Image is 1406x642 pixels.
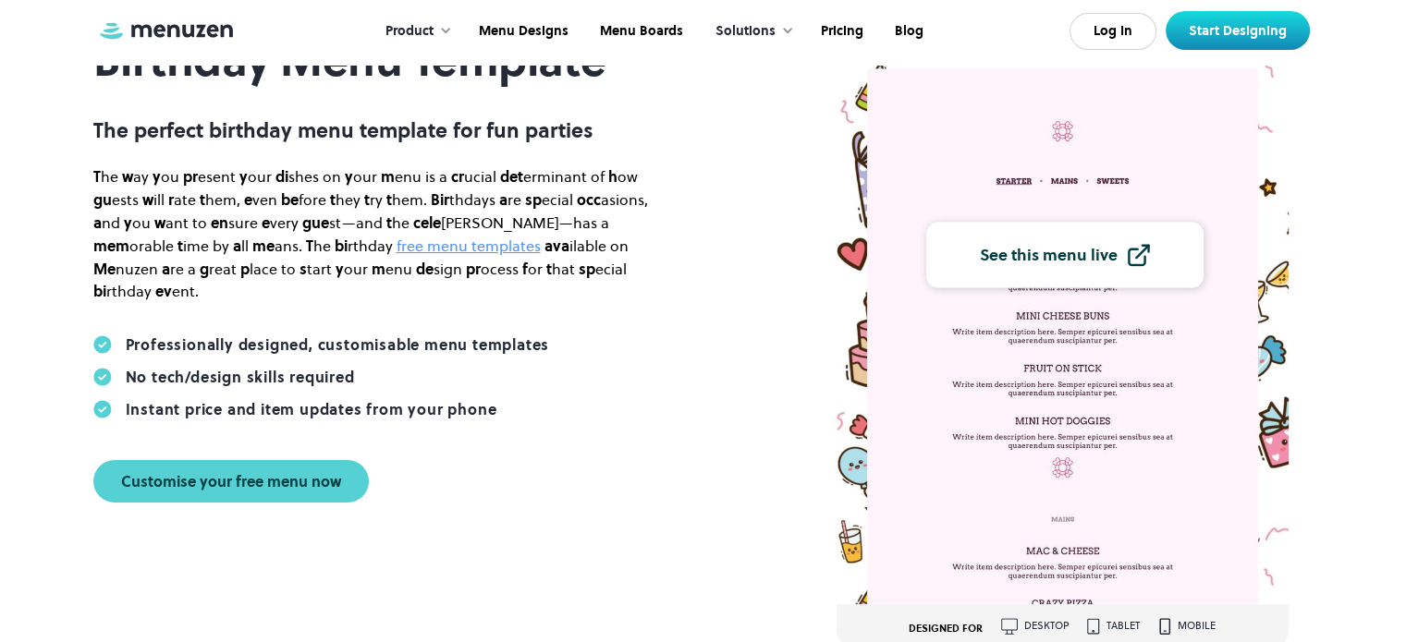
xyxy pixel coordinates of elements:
span: pa [525,116,550,144]
span: ow [608,166,638,187]
h1: Birthday Menu Template [93,35,648,86]
span: bi [93,281,106,301]
span: ate [168,189,196,210]
span: t [177,236,183,256]
span: on is a of to a by [93,166,648,255]
span: ven [244,189,277,210]
span: orable [93,236,174,256]
span: w [142,189,153,210]
span: gue [302,212,329,233]
span: a [93,212,102,233]
span: a [162,259,170,279]
span: ilable [544,236,606,256]
span: or [453,116,481,144]
span: ev [155,281,172,301]
span: he [93,116,128,144]
span: on a to [93,236,629,302]
span: mem [93,236,129,256]
span: hem, [200,189,240,210]
span: f [453,116,460,144]
span: hem. [386,189,427,210]
a: Start Designing [1166,11,1310,50]
span: esent [183,166,236,187]
span: y [336,259,344,279]
span: m [381,166,395,187]
span: be [281,189,299,210]
span: ime [177,236,209,256]
span: me [252,236,275,256]
span: bi [335,236,348,256]
span: p [240,259,250,279]
a: Blog [877,3,937,60]
div: Product [385,21,434,42]
span: nd [93,212,120,233]
div: mobile [1178,621,1216,631]
span: thdays [431,189,495,210]
span: h [608,166,617,187]
span: t [386,212,392,233]
a: Customise your free menu now [93,460,369,503]
div: DESIGNED FOR [909,624,983,635]
div: Product [367,3,461,60]
span: asions, [577,189,648,210]
span: r [168,189,174,210]
span: occ [577,189,601,210]
span: t [386,189,392,210]
a: See this menu live [926,223,1204,288]
span: ou [124,212,151,233]
span: ill [142,189,165,210]
span: rties [525,116,593,144]
span: T [93,166,101,187]
span: pr [183,166,198,187]
span: cr [451,166,464,187]
span: hey [330,189,361,210]
span: tart [300,259,332,279]
span: det [500,166,523,187]
span: ecial [579,259,627,279]
span: t [330,189,336,210]
span: very [262,212,299,233]
span: ecial [525,189,573,210]
span: ocess [466,259,519,279]
span: rthday [93,281,152,301]
span: fore [281,189,326,210]
a: Log In [1070,13,1156,50]
span: rthday [209,116,292,144]
span: sp [579,259,595,279]
span: te [360,116,379,144]
span: he [306,236,331,256]
span: our [239,166,272,187]
span: w [122,166,133,187]
span: en [211,212,228,233]
span: y [124,212,132,233]
span: reat [200,259,237,279]
div: tablet [1106,621,1140,631]
div: desktop [1024,621,1069,631]
div: Professionally designed, customisable menu templates [126,335,550,354]
span: [PERSON_NAME]—has [413,212,597,233]
span: our [336,259,368,279]
span: Me [93,259,116,279]
span: T [306,236,313,256]
span: enu [372,259,412,279]
span: lace [240,259,277,279]
span: shes [275,166,319,187]
span: ests [93,189,139,210]
span: re [162,259,184,279]
span: rthday [335,236,393,256]
span: ans. [252,236,302,256]
span: erminant [500,166,587,187]
span: m [372,259,385,279]
span: t [546,259,552,279]
span: T [93,116,104,144]
span: bi [209,116,227,144]
span: our [345,166,377,187]
span: e [244,189,252,210]
span: di [275,166,288,187]
span: un [486,116,520,144]
span: or [522,259,543,279]
span: gu [93,189,112,210]
span: t [200,189,205,210]
div: No tech/design skills required [126,368,355,386]
span: w [154,212,165,233]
